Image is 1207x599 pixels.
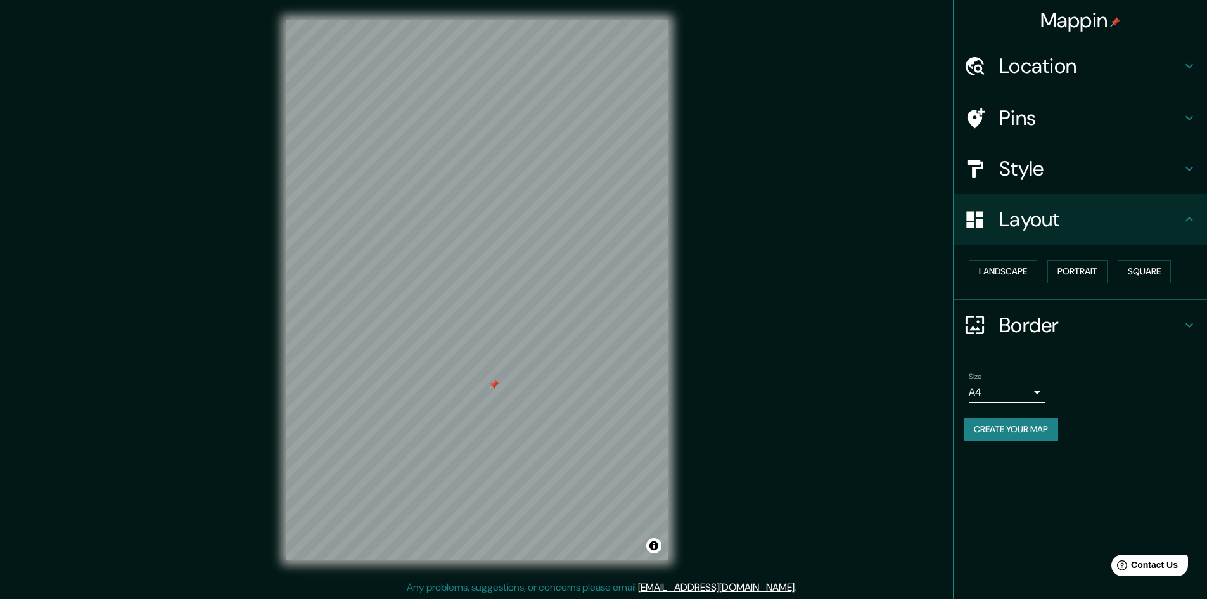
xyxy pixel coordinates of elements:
[999,156,1182,181] h4: Style
[1094,550,1193,585] iframe: Help widget launcher
[969,382,1045,403] div: A4
[999,312,1182,338] h4: Border
[646,538,661,553] button: Toggle attribution
[999,53,1182,79] h4: Location
[969,371,982,382] label: Size
[954,194,1207,245] div: Layout
[999,105,1182,131] h4: Pins
[999,207,1182,232] h4: Layout
[954,300,1207,351] div: Border
[954,143,1207,194] div: Style
[638,581,795,594] a: [EMAIL_ADDRESS][DOMAIN_NAME]
[954,41,1207,91] div: Location
[1118,260,1171,283] button: Square
[796,580,798,595] div: .
[1047,260,1108,283] button: Portrait
[1110,17,1120,27] img: pin-icon.png
[407,580,796,595] p: Any problems, suggestions, or concerns please email .
[969,260,1037,283] button: Landscape
[286,20,668,560] canvas: Map
[954,93,1207,143] div: Pins
[964,418,1058,441] button: Create your map
[798,580,801,595] div: .
[1040,8,1121,33] h4: Mappin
